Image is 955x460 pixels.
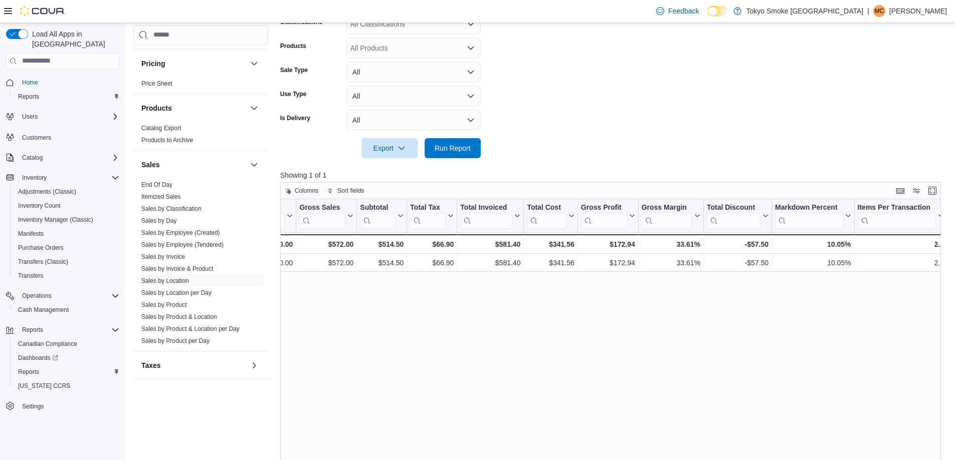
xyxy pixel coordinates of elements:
button: Reports [18,324,47,336]
span: Purchase Orders [18,244,64,252]
a: Sales by Product per Day [141,337,210,344]
span: MC [875,5,884,17]
button: Gross Profit [581,203,635,229]
a: Transfers [14,270,47,282]
button: Inventory [2,171,123,185]
button: All [346,62,481,82]
button: Products [141,103,246,113]
div: -$57.50 [707,257,769,269]
div: 2.2 [857,238,944,250]
button: Total Tax [410,203,454,229]
span: Washington CCRS [14,380,119,392]
div: $0.00 [246,257,293,269]
div: Subtotal [360,203,396,213]
a: Inventory Manager (Classic) [14,214,97,226]
div: $581.40 [460,257,520,269]
div: $172.94 [581,238,635,250]
span: Inventory [18,172,119,184]
a: Inventory Count [14,200,65,212]
span: Operations [18,290,119,302]
span: Transfers (Classic) [18,258,68,266]
a: Dashboards [14,352,62,364]
h3: Taxes [141,360,161,370]
span: Reports [18,368,39,376]
button: Taxes [141,360,246,370]
div: -$57.50 [707,238,769,250]
div: Total Discount [707,203,760,213]
div: $66.90 [410,257,454,269]
span: Products to Archive [141,136,193,144]
a: Sales by Product & Location [141,313,217,320]
div: Total Invoiced [460,203,512,213]
button: Subtotal [360,203,404,229]
span: Sales by Employee (Tendered) [141,241,224,249]
span: Home [18,76,119,89]
div: Gross Margin [641,203,692,213]
span: Inventory [22,174,47,182]
button: Sales [141,160,246,170]
span: Users [22,113,38,121]
button: Catalog [2,151,123,165]
div: Total Tax [410,203,446,229]
a: Products to Archive [141,137,193,144]
div: $172.94 [581,257,635,269]
div: 10.05% [775,257,851,269]
div: Gross Sales [299,203,345,213]
span: Sales by Employee (Created) [141,229,220,237]
span: Catalog [22,154,43,162]
span: Sales by Location per Day [141,289,212,297]
button: Pricing [141,59,246,69]
span: Reports [14,366,119,378]
span: Customers [18,131,119,143]
p: | [867,5,869,17]
div: 33.61% [641,238,700,250]
span: Transfers [18,272,43,280]
span: Adjustments (Classic) [18,188,76,196]
button: Pricing [248,58,260,70]
div: Gift Cards [245,203,285,213]
a: Settings [18,400,48,412]
span: Load All Apps in [GEOGRAPHIC_DATA] [28,29,119,49]
span: Purchase Orders [14,242,119,254]
span: Settings [18,400,119,412]
div: 33.61% [642,257,700,269]
button: Adjustments (Classic) [10,185,123,199]
a: Reports [14,91,43,103]
a: Sales by Classification [141,205,202,212]
a: Sales by Product [141,301,187,308]
span: Inventory Count [18,202,61,210]
span: Columns [295,187,318,195]
span: Reports [14,91,119,103]
span: Reports [18,93,39,101]
div: $514.50 [360,238,404,250]
a: Dashboards [10,351,123,365]
button: Users [2,110,123,124]
div: Markdown Percent [775,203,843,229]
button: Transfers [10,269,123,283]
div: $581.40 [460,238,520,250]
span: Users [18,111,119,123]
button: Open list of options [467,44,475,52]
div: $514.50 [360,257,404,269]
button: Inventory Manager (Classic) [10,213,123,227]
span: Inventory Manager (Classic) [18,216,93,224]
button: Total Cost [527,203,574,229]
button: Total Discount [707,203,769,229]
span: Catalog Export [141,124,181,132]
div: Gross Profit [581,203,627,213]
span: Transfers [14,270,119,282]
span: Sales by Classification [141,205,202,213]
a: Sales by Invoice [141,253,185,260]
div: Total Invoiced [460,203,512,229]
span: Sales by Product per Day [141,337,210,345]
button: Gross Margin [641,203,700,229]
a: Canadian Compliance [14,338,81,350]
button: Taxes [248,359,260,371]
button: Purchase Orders [10,241,123,255]
span: Cash Management [14,304,119,316]
span: Dashboards [18,354,58,362]
span: Manifests [14,228,119,240]
button: All [346,86,481,106]
button: Manifests [10,227,123,241]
